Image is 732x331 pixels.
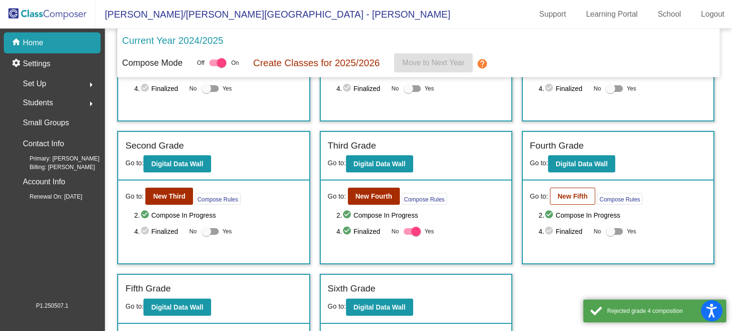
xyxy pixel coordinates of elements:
[548,155,615,172] button: Digital Data Wall
[594,227,601,236] span: No
[627,226,636,237] span: Yes
[342,210,354,221] mat-icon: check_circle
[402,59,465,67] span: Move to Next Year
[151,160,203,168] b: Digital Data Wall
[23,37,43,49] p: Home
[556,160,608,168] b: Digital Data Wall
[125,139,184,153] label: Second Grade
[477,58,488,70] mat-icon: help
[336,226,387,237] span: 4. Finalized
[328,302,346,310] span: Go to:
[145,188,193,205] button: New Third
[627,83,636,94] span: Yes
[11,58,23,70] mat-icon: settings
[346,299,413,316] button: Digital Data Wall
[650,7,689,22] a: School
[223,83,232,94] span: Yes
[607,307,719,315] div: Rejected grade 4 composition
[134,226,185,237] span: 4. Finalized
[23,116,69,130] p: Small Groups
[140,83,152,94] mat-icon: check_circle
[328,159,346,167] span: Go to:
[143,299,211,316] button: Digital Data Wall
[189,227,196,236] span: No
[189,84,196,93] span: No
[14,154,100,163] span: Primary: [PERSON_NAME]
[95,7,450,22] span: [PERSON_NAME]/[PERSON_NAME][GEOGRAPHIC_DATA] - [PERSON_NAME]
[134,210,302,221] span: 2. Compose In Progress
[197,59,204,67] span: Off
[579,7,646,22] a: Learning Portal
[122,57,183,70] p: Compose Mode
[394,53,473,72] button: Move to Next Year
[140,226,152,237] mat-icon: check_circle
[23,175,65,189] p: Account Info
[11,37,23,49] mat-icon: home
[23,77,46,90] span: Set Up
[223,226,232,237] span: Yes
[122,33,223,48] p: Current Year 2024/2025
[346,155,413,172] button: Digital Data Wall
[530,159,548,167] span: Go to:
[195,193,240,205] button: Compose Rules
[544,83,556,94] mat-icon: check_circle
[14,192,82,201] span: Renewal On: [DATE]
[354,303,406,311] b: Digital Data Wall
[392,227,399,236] span: No
[23,96,53,110] span: Students
[23,58,51,70] p: Settings
[125,159,143,167] span: Go to:
[402,193,447,205] button: Compose Rules
[14,163,95,171] span: Billing: [PERSON_NAME]
[539,210,706,221] span: 2. Compose In Progress
[153,192,185,200] b: New Third
[23,137,64,150] p: Contact Info
[597,193,642,205] button: Compose Rules
[539,83,589,94] span: 4. Finalized
[151,303,203,311] b: Digital Data Wall
[594,84,601,93] span: No
[85,79,97,90] mat-icon: arrow_right
[550,188,595,205] button: New Fifth
[544,210,556,221] mat-icon: check_circle
[125,191,143,201] span: Go to:
[532,7,574,22] a: Support
[544,226,556,237] mat-icon: check_circle
[342,226,354,237] mat-icon: check_circle
[356,192,392,200] b: New Fourth
[85,98,97,110] mat-icon: arrow_right
[143,155,211,172] button: Digital Data Wall
[134,83,185,94] span: 4. Finalized
[328,191,346,201] span: Go to:
[328,139,376,153] label: Third Grade
[392,84,399,93] span: No
[530,139,584,153] label: Fourth Grade
[125,302,143,310] span: Go to:
[425,226,434,237] span: Yes
[336,83,387,94] span: 4. Finalized
[354,160,406,168] b: Digital Data Wall
[253,56,380,70] p: Create Classes for 2025/2026
[125,282,171,296] label: Fifth Grade
[558,192,588,200] b: New Fifth
[140,210,152,221] mat-icon: check_circle
[693,7,732,22] a: Logout
[530,191,548,201] span: Go to:
[425,83,434,94] span: Yes
[539,226,589,237] span: 4. Finalized
[328,282,376,296] label: Sixth Grade
[336,210,504,221] span: 2. Compose In Progress
[231,59,239,67] span: On
[342,83,354,94] mat-icon: check_circle
[348,188,400,205] button: New Fourth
